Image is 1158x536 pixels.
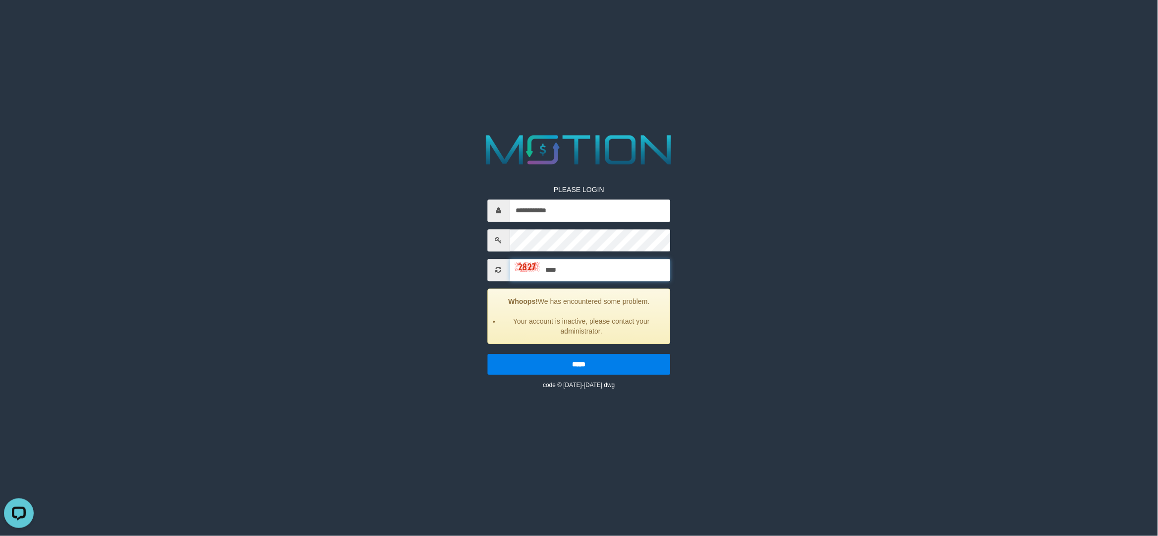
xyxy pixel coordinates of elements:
[515,262,539,272] img: captcha
[500,316,663,336] li: Your account is inactive, please contact your administrator.
[477,130,680,170] img: MOTION_logo.png
[508,297,538,305] strong: Whoops!
[4,4,34,34] button: Open LiveChat chat widget
[543,382,615,389] small: code © [DATE]-[DATE] dwg
[487,185,671,195] p: PLEASE LOGIN
[487,289,671,344] div: We has encountered some problem.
